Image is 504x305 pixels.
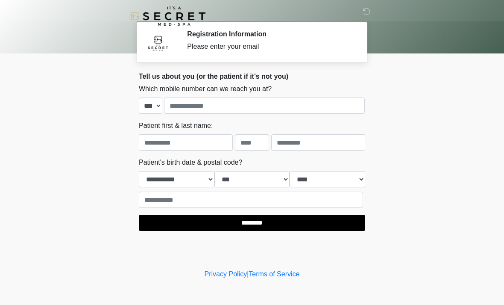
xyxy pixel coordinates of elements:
[187,41,352,52] div: Please enter your email
[130,6,205,26] img: It's A Secret Med Spa Logo
[139,84,272,94] label: Which mobile number can we reach you at?
[249,270,299,278] a: Terms of Service
[139,72,365,80] h2: Tell us about you (or the patient if it's not you)
[205,270,247,278] a: Privacy Policy
[139,157,242,168] label: Patient's birth date & postal code?
[145,30,171,56] img: Agent Avatar
[187,30,352,38] h2: Registration Information
[247,270,249,278] a: |
[139,121,213,131] label: Patient first & last name:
